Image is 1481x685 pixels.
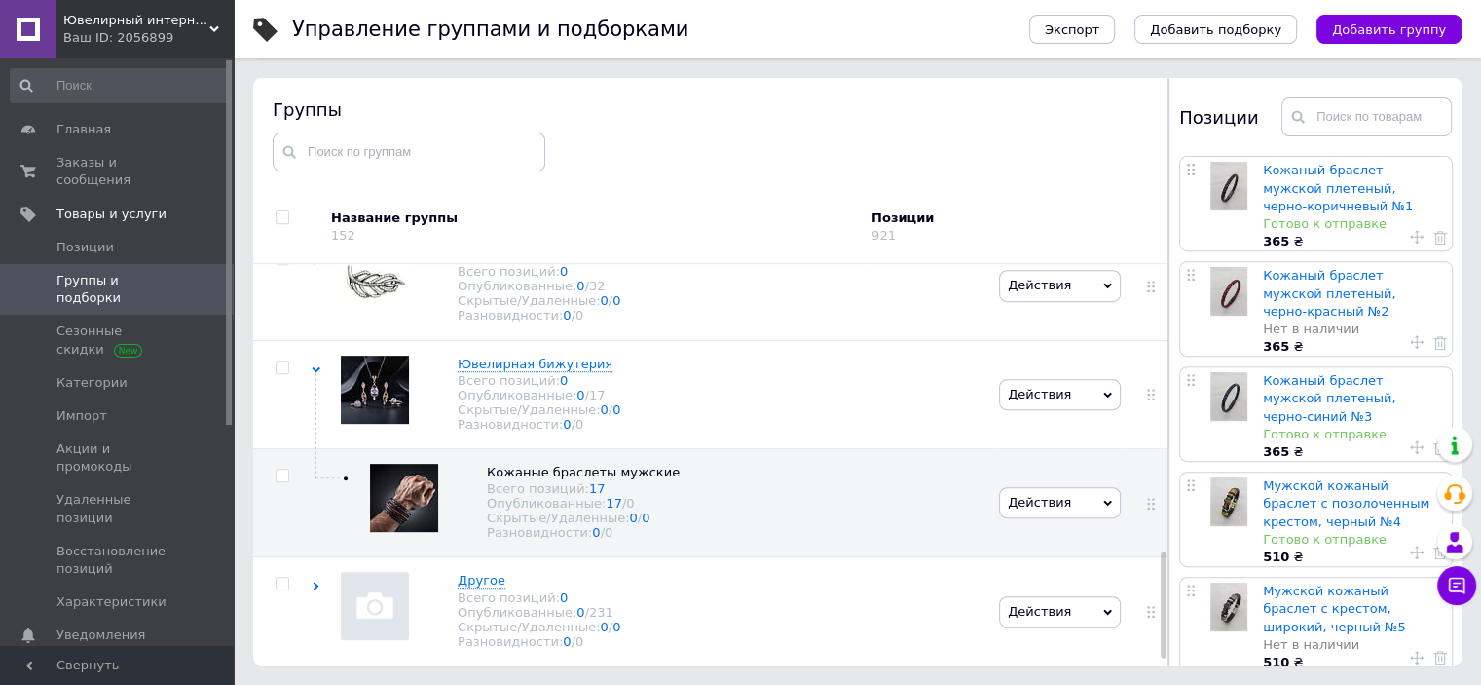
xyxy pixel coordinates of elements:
h1: Управление группами и подборками [292,18,688,41]
button: Чат с покупателем [1437,566,1476,605]
img: Другое [341,572,409,640]
div: Разновидности: [458,417,620,432]
div: Опубликованные: [458,279,620,293]
div: 0 [575,634,583,649]
div: Скрытые/Удаленные: [458,620,620,634]
input: Поиск по группам [273,133,545,171]
span: Добавить подборку [1150,22,1281,37]
div: ₴ [1263,233,1442,250]
a: Мужской кожаный браслет с крестом, широкий, черный №5 [1263,584,1406,633]
span: Импорт [56,407,107,425]
span: Позиции [56,239,114,256]
a: 0 [642,511,649,525]
span: Ювелирный интернет-магазин серебряных украшений в Харькове | Mirserebra.org [63,12,209,29]
a: 0 [612,402,620,417]
a: Удалить товар [1433,333,1447,351]
div: Скрытые/Удаленные: [458,293,620,308]
span: / [609,620,621,634]
a: 0 [560,590,568,605]
a: 17 [589,481,606,496]
span: Действия [1008,278,1071,292]
span: / [601,525,613,540]
a: 0 [576,388,584,402]
div: ₴ [1263,443,1442,461]
span: Действия [1008,387,1071,401]
div: Разновидности: [487,525,680,540]
a: Удалить товар [1433,544,1447,561]
div: 0 [626,496,634,511]
span: Главная [56,121,111,138]
div: Позиции [871,209,1037,227]
a: 0 [576,605,584,620]
div: ₴ [1263,549,1442,566]
div: Скрытые/Удаленные: [487,511,680,525]
div: 0 [605,525,612,540]
a: Кожаный браслет мужской плетеный, черно-коричневый №1 [1263,163,1413,212]
div: Название группы [331,209,857,227]
div: Всего позиций: [458,373,620,388]
span: Уведомления [56,627,145,644]
img: Кожаные браслеты мужские [370,464,438,532]
input: Поиск [10,68,230,103]
div: Всего позиций: [487,481,680,496]
span: Заказы и сообщения [56,154,180,189]
a: Кожаный браслет мужской плетеный, черно-синий №3 [1263,373,1395,423]
span: / [572,634,584,649]
div: 231 [589,605,613,620]
span: / [585,388,606,402]
a: 0 [563,634,571,649]
a: 0 [576,279,584,293]
span: Характеристики [56,593,167,611]
div: 921 [871,228,896,243]
a: 0 [612,620,620,634]
div: Опубликованные: [487,496,680,511]
div: Нет в наличии [1263,321,1442,338]
a: 0 [601,293,609,308]
span: Категории [56,374,128,392]
a: 0 [601,402,609,417]
span: Действия [1008,495,1071,510]
span: / [585,279,606,293]
span: Удаленные позиции [56,491,180,526]
img: Ювелирная бижутерия [341,356,409,424]
a: Удалить товар [1433,228,1447,246]
div: Разновидности: [458,308,620,323]
a: 17 [606,496,622,511]
span: Добавить группу [1332,22,1446,37]
a: Мужской кожаный браслет с позолоченным крестом, черный №4 [1263,478,1429,528]
div: ₴ [1263,654,1442,671]
div: 0 [575,417,583,432]
span: Действия [1008,604,1071,619]
input: Поиск по товарам [1281,97,1452,136]
div: 152 [331,228,355,243]
b: 510 [1263,550,1289,564]
div: Скрытые/Удаленные: [458,402,620,417]
a: Удалить товар [1433,438,1447,456]
a: 0 [560,373,568,388]
span: / [609,293,621,308]
div: 17 [589,388,606,402]
span: Кожаные браслеты мужские [487,465,680,479]
div: Готово к отправке [1263,215,1442,233]
div: Готово к отправке [1263,426,1442,443]
div: Позиции [1179,97,1281,136]
div: Опубликованные: [458,605,620,620]
span: / [585,605,613,620]
a: 0 [592,525,600,540]
div: Нет в наличии [1263,636,1442,654]
div: Готово к отправке [1263,531,1442,549]
span: Ювелирная бижутерия [458,357,612,371]
div: Группы [273,97,1149,122]
a: 0 [612,293,620,308]
span: / [572,308,584,323]
a: Удалить товар [1433,649,1447,666]
a: Кожаный браслет мужской плетеный, черно-красный №2 [1263,268,1395,318]
b: 510 [1263,655,1289,669]
b: 365 [1263,444,1289,459]
div: Опубликованные: [458,388,620,402]
span: / [622,496,635,511]
img: Ювелирные аксессуары [341,247,409,315]
div: Разновидности: [458,634,620,649]
div: Всего позиций: [458,590,620,605]
span: / [572,417,584,432]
